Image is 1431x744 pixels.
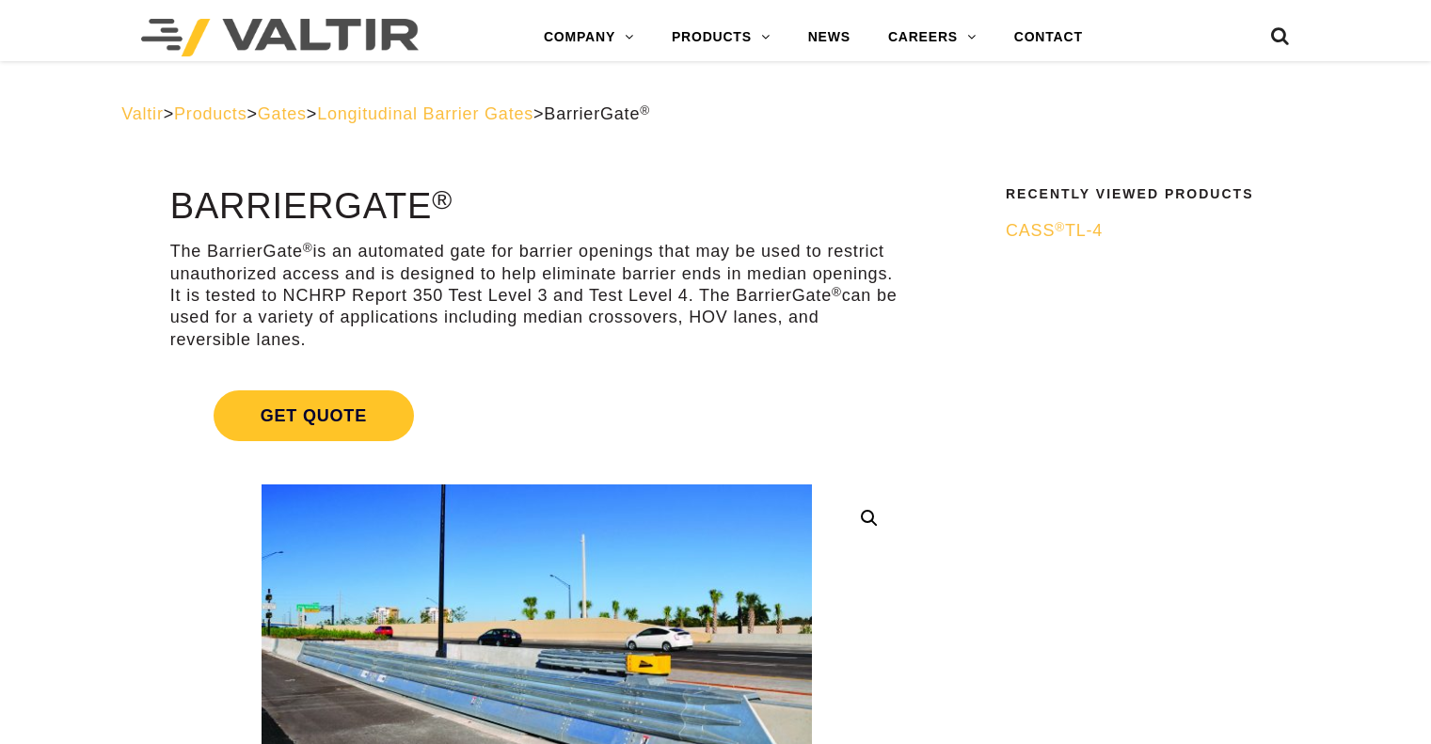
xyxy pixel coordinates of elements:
[869,19,995,56] a: CAREERS
[174,104,246,123] a: Products
[141,19,419,56] img: Valtir
[525,19,653,56] a: COMPANY
[789,19,869,56] a: NEWS
[258,104,307,123] a: Gates
[1055,220,1065,234] sup: ®
[121,103,1310,125] div: > > > >
[170,187,903,227] h1: BarrierGate
[317,104,533,123] a: Longitudinal Barrier Gates
[832,285,842,299] sup: ®
[640,103,650,118] sup: ®
[653,19,789,56] a: PRODUCTS
[303,241,313,255] sup: ®
[121,104,163,123] a: Valtir
[170,368,903,464] a: Get Quote
[170,241,903,351] p: The BarrierGate is an automated gate for barrier openings that may be used to restrict unauthoriz...
[1006,221,1103,240] span: CASS TL-4
[214,390,414,441] span: Get Quote
[995,19,1102,56] a: CONTACT
[432,184,453,214] sup: ®
[544,104,650,123] span: BarrierGate
[1006,187,1297,201] h2: Recently Viewed Products
[1006,220,1297,242] a: CASS®TL-4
